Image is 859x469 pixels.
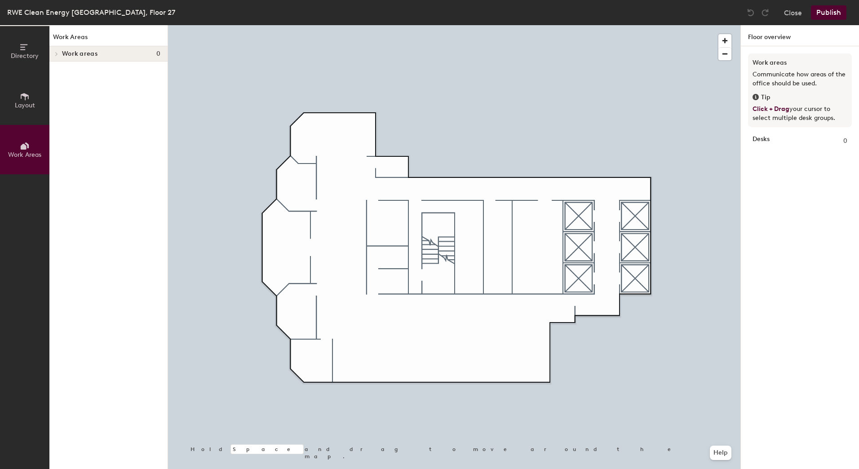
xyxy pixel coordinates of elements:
img: Redo [761,8,770,17]
button: Close [784,5,802,20]
span: Click + Drag [753,105,789,113]
span: Layout [15,102,35,109]
span: Work Areas [8,151,41,159]
h1: Work Areas [49,32,168,46]
span: 0 [843,136,847,146]
span: Work areas [62,50,97,58]
div: Tip [753,93,847,102]
div: RWE Clean Energy [GEOGRAPHIC_DATA], Floor 27 [7,7,175,18]
img: Undo [746,8,755,17]
span: 0 [156,50,160,58]
strong: Desks [753,136,770,146]
p: Communicate how areas of the office should be used. [753,70,847,88]
h1: Floor overview [741,25,859,46]
span: Directory [11,52,39,60]
button: Help [710,446,731,460]
button: Publish [811,5,846,20]
p: your cursor to select multiple desk groups. [753,105,847,123]
h3: Work areas [753,58,847,68]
